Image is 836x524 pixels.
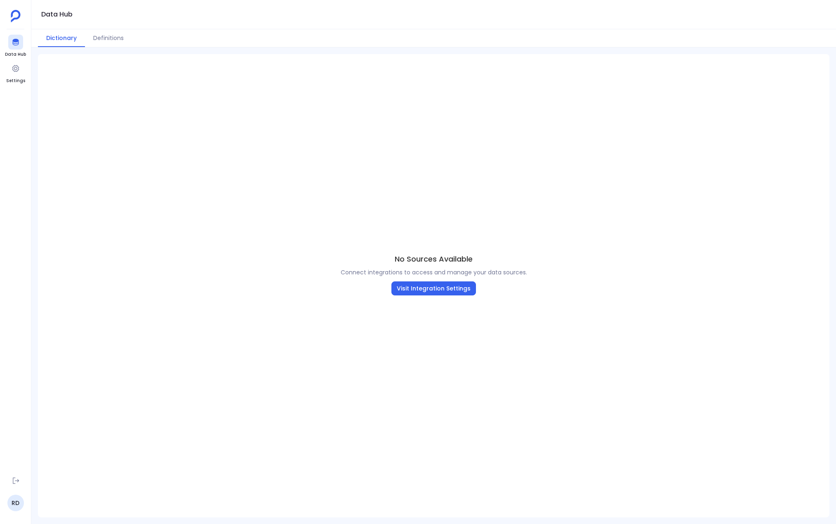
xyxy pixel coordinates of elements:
button: Dictionary [38,29,85,47]
a: RD [7,495,24,511]
img: petavue logo [11,10,21,22]
a: Settings [6,61,25,84]
button: Visit Integration Settings [391,281,476,295]
a: Data Hub [5,35,26,58]
button: Definitions [85,29,132,47]
span: Connect integrations to access and manage your data sources. [341,268,527,276]
span: Data Hub [5,51,26,58]
span: Settings [6,78,25,84]
span: No Sources Available [395,253,473,265]
h1: Data Hub [41,9,73,20]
